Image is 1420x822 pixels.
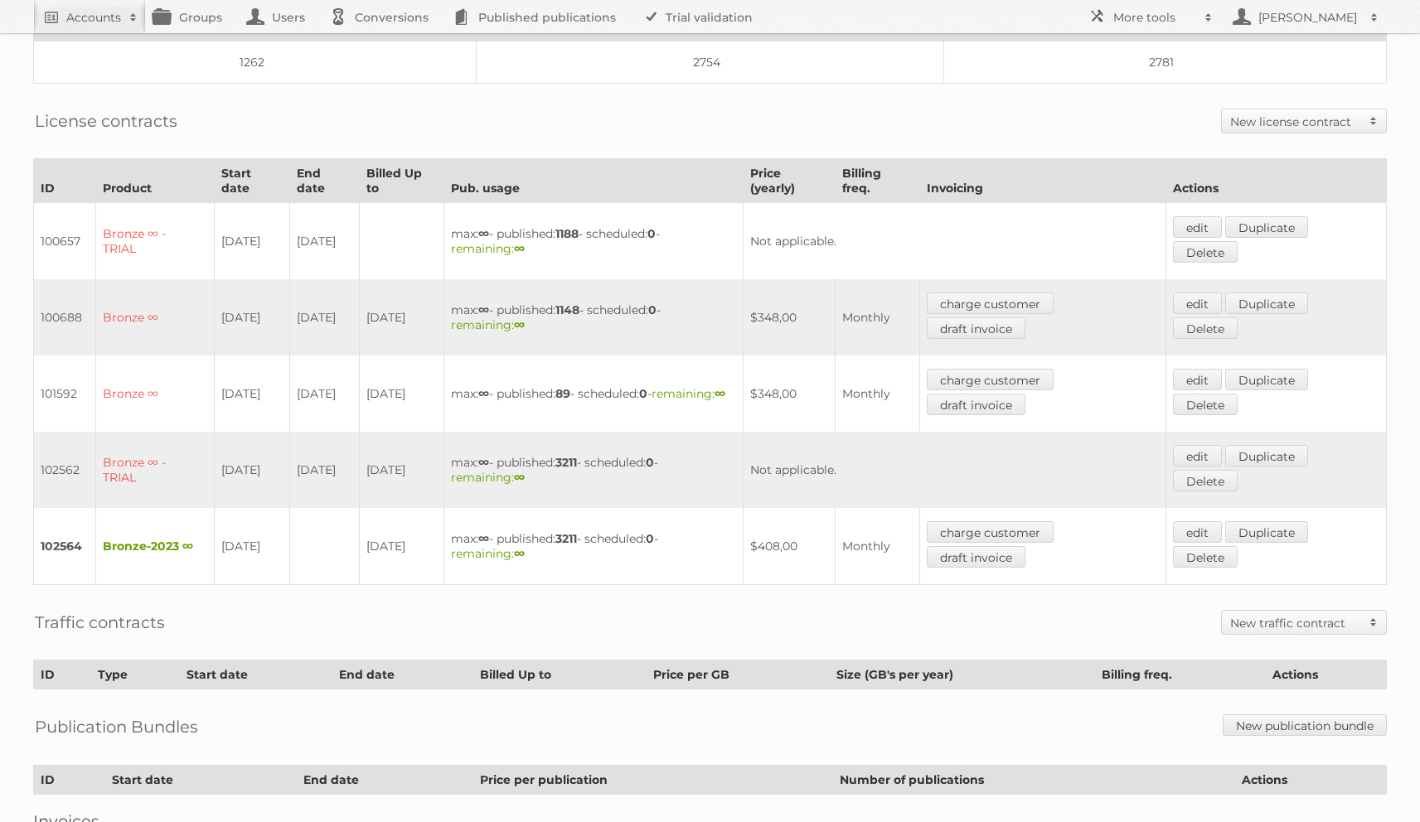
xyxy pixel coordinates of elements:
td: Bronze ∞ [96,279,215,355]
td: [DATE] [215,203,290,280]
td: 102564 [34,508,96,585]
a: New publication bundle [1223,714,1387,736]
strong: 89 [555,386,570,401]
td: max: - published: - scheduled: - [443,279,743,355]
td: Monthly [836,508,920,585]
td: max: - published: - scheduled: - [443,432,743,508]
strong: 1188 [555,226,579,241]
td: [DATE] [359,279,443,355]
th: Actions [1166,159,1386,203]
a: edit [1173,521,1222,543]
td: Monthly [836,355,920,432]
a: draft invoice [927,394,1025,415]
a: New license contract [1222,109,1386,133]
td: 100688 [34,279,96,355]
td: $408,00 [744,508,836,585]
a: charge customer [927,521,1054,543]
td: [DATE] [359,508,443,585]
td: [DATE] [215,432,290,508]
strong: 0 [646,455,654,470]
h2: New traffic contract [1230,615,1361,631]
h2: New license contract [1230,114,1361,130]
span: remaining: [451,241,525,256]
td: 101592 [34,355,96,432]
td: 2754 [477,41,943,84]
th: Size (GB's per year) [829,660,1094,689]
td: [DATE] [215,355,290,432]
td: Monthly [836,279,920,355]
strong: 1148 [555,302,579,317]
td: Bronze ∞ - TRIAL [96,203,215,280]
td: Bronze ∞ - TRIAL [96,432,215,508]
strong: ∞ [478,386,489,401]
th: Actions [1235,766,1387,795]
h2: [PERSON_NAME] [1254,9,1362,26]
a: Duplicate [1225,445,1308,467]
th: Start date [215,159,290,203]
a: draft invoice [927,317,1025,339]
a: charge customer [927,369,1054,390]
th: ID [34,766,105,795]
strong: ∞ [478,531,489,546]
strong: ∞ [478,302,489,317]
th: Billing freq. [1094,660,1266,689]
th: Price (yearly) [744,159,836,203]
td: [DATE] [215,508,290,585]
td: Bronze ∞ [96,355,215,432]
td: 2781 [943,41,1386,84]
a: Duplicate [1225,216,1308,238]
a: Delete [1173,394,1238,415]
a: Duplicate [1225,293,1308,314]
strong: ∞ [715,386,725,401]
th: Price per GB [647,660,830,689]
a: edit [1173,369,1222,390]
strong: 3211 [555,455,577,470]
td: [DATE] [290,355,360,432]
th: End date [290,159,360,203]
td: [DATE] [215,279,290,355]
a: Duplicate [1225,521,1308,543]
a: Delete [1173,317,1238,339]
td: 102562 [34,432,96,508]
strong: ∞ [514,241,525,256]
h2: Publication Bundles [35,714,198,739]
span: remaining: [451,317,525,332]
td: [DATE] [290,203,360,280]
th: Billed Up to [359,159,443,203]
strong: 0 [646,531,654,546]
td: Bronze-2023 ∞ [96,508,215,585]
a: Duplicate [1225,369,1308,390]
strong: 0 [639,386,647,401]
a: Delete [1173,546,1238,568]
td: max: - published: - scheduled: - [443,203,743,280]
th: Number of publications [833,766,1235,795]
th: Start date [105,766,297,795]
th: Start date [180,660,332,689]
h2: More tools [1113,9,1196,26]
td: [DATE] [359,432,443,508]
a: charge customer [927,293,1054,314]
th: Actions [1266,660,1387,689]
th: Billed Up to [473,660,647,689]
a: edit [1173,445,1222,467]
a: Delete [1173,470,1238,491]
td: $348,00 [744,279,836,355]
a: New traffic contract [1222,611,1386,634]
td: [DATE] [290,432,360,508]
td: Not applicable. [744,432,1166,508]
strong: 3211 [555,531,577,546]
td: max: - published: - scheduled: - [443,355,743,432]
th: ID [34,660,91,689]
th: Invoicing [919,159,1166,203]
th: End date [332,660,473,689]
td: Not applicable. [744,203,1166,280]
h2: Traffic contracts [35,610,165,635]
strong: ∞ [478,226,489,241]
td: [DATE] [290,279,360,355]
td: 100657 [34,203,96,280]
th: Price per publication [473,766,833,795]
th: Type [90,660,179,689]
h2: License contracts [35,109,177,133]
th: Pub. usage [443,159,743,203]
strong: ∞ [514,317,525,332]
